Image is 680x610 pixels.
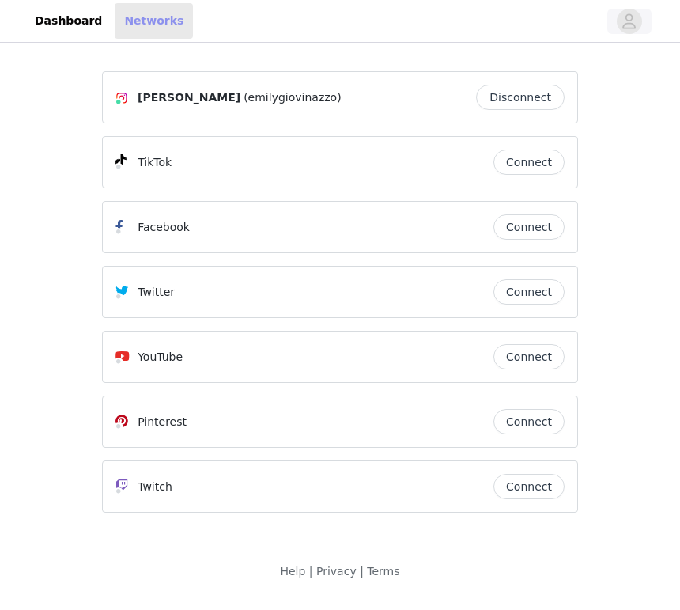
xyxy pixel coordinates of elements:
[115,92,128,104] img: Instagram Icon
[138,414,187,430] p: Pinterest
[138,479,172,495] p: Twitch
[367,565,399,578] a: Terms
[138,89,240,106] span: [PERSON_NAME]
[115,3,193,39] a: Networks
[138,349,183,366] p: YouTube
[138,219,190,236] p: Facebook
[309,565,313,578] span: |
[493,474,565,499] button: Connect
[493,214,565,240] button: Connect
[244,89,341,106] span: (emilygiovinazzo)
[360,565,364,578] span: |
[138,154,172,171] p: TikTok
[25,3,111,39] a: Dashboard
[138,284,175,301] p: Twitter
[493,279,565,305] button: Connect
[316,565,357,578] a: Privacy
[476,85,565,110] button: Disconnect
[621,9,637,34] div: avatar
[280,565,305,578] a: Help
[493,409,565,434] button: Connect
[493,344,565,369] button: Connect
[493,150,565,175] button: Connect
